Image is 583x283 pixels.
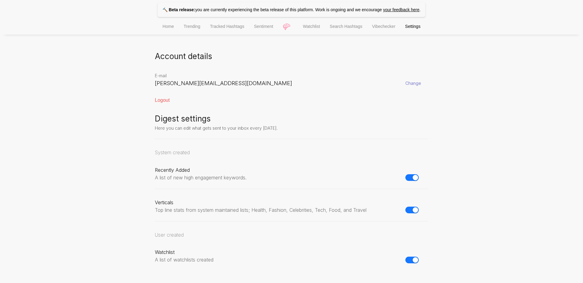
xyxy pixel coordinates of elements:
[405,24,421,29] span: Settings
[210,24,244,29] span: Tracked Hashtags
[155,149,190,155] span: System created
[405,81,421,86] span: Change
[155,257,213,263] span: A list of watchlists created
[155,80,292,86] span: [PERSON_NAME][EMAIL_ADDRESS][DOMAIN_NAME]
[303,24,320,29] span: Watchlist
[155,125,278,131] span: Here you can edit what gets sent to your inbox every [DATE].
[330,24,362,29] span: Search Hashtags
[254,24,273,29] span: Sentiment
[155,232,184,238] span: User created
[155,98,428,103] div: Logout
[383,7,419,12] a: your feedback here
[155,207,367,213] span: Top line stats from system maintained lists; Health, Fashion, Celebrities, Tech, Food, and Travel
[372,24,395,29] span: Vibechecker
[155,52,212,61] span: Account details
[155,199,173,205] span: Verticals
[162,24,174,29] span: Home
[162,7,195,12] strong: 🔨 Beta release:
[155,249,175,255] span: Watchlist
[155,167,190,173] span: Recently Added
[184,24,200,29] span: Trending
[155,73,167,78] span: E-mail
[155,175,247,181] span: A list of new high engagement keywords.
[155,114,211,123] span: Digest settings
[158,2,425,17] p: you are currently experiencing the beta release of this platform. Work is ongoing and we encourage .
